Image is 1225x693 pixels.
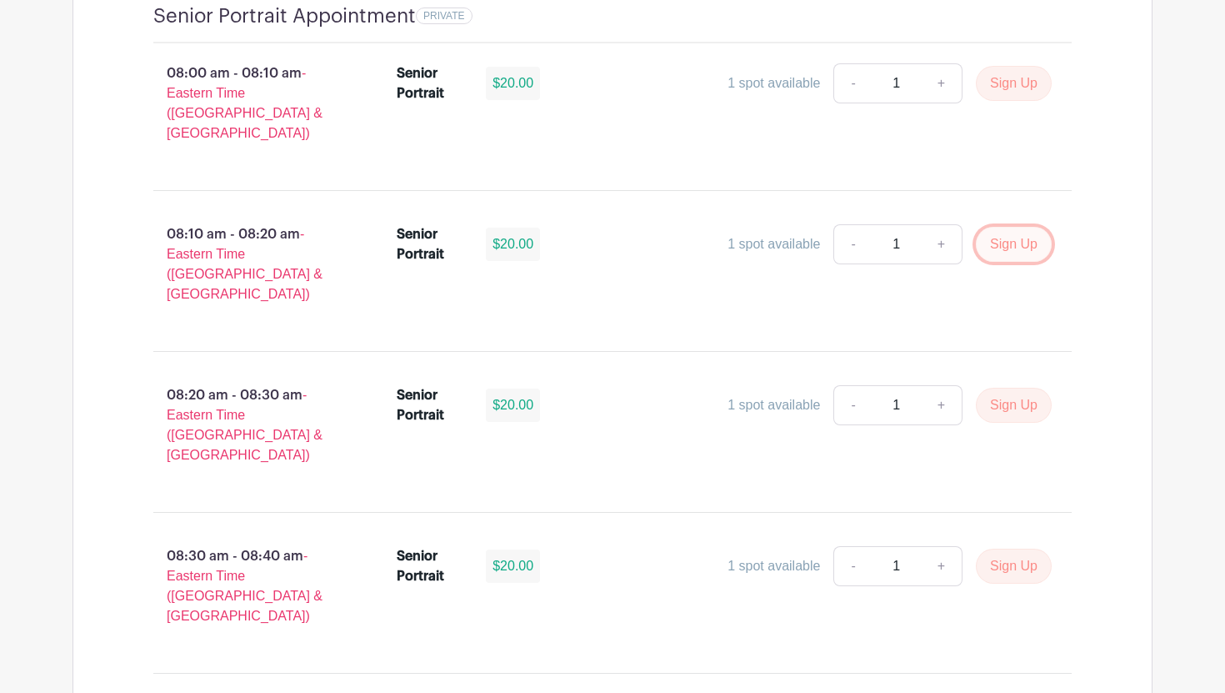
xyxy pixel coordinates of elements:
[153,4,416,28] h4: Senior Portrait Appointment
[127,57,370,150] p: 08:00 am - 08:10 am
[167,388,322,462] span: - Eastern Time ([GEOGRAPHIC_DATA] & [GEOGRAPHIC_DATA])
[976,66,1052,101] button: Sign Up
[397,63,467,103] div: Senior Portrait
[127,218,370,311] p: 08:10 am - 08:20 am
[423,10,465,22] span: PRIVATE
[833,224,872,264] a: -
[167,66,322,140] span: - Eastern Time ([GEOGRAPHIC_DATA] & [GEOGRAPHIC_DATA])
[486,550,540,583] div: $20.00
[833,546,872,586] a: -
[976,549,1052,584] button: Sign Up
[167,227,322,301] span: - Eastern Time ([GEOGRAPHIC_DATA] & [GEOGRAPHIC_DATA])
[486,67,540,100] div: $20.00
[167,549,322,623] span: - Eastern Time ([GEOGRAPHIC_DATA] & [GEOGRAPHIC_DATA])
[976,388,1052,423] button: Sign Up
[397,546,467,586] div: Senior Portrait
[127,379,370,472] p: 08:20 am - 08:30 am
[976,227,1052,262] button: Sign Up
[486,228,540,261] div: $20.00
[486,389,540,422] div: $20.00
[127,540,370,633] p: 08:30 am - 08:40 am
[397,385,467,425] div: Senior Portrait
[727,556,820,576] div: 1 spot available
[727,234,820,254] div: 1 spot available
[921,385,962,425] a: +
[921,224,962,264] a: +
[921,546,962,586] a: +
[833,385,872,425] a: -
[833,63,872,103] a: -
[727,395,820,415] div: 1 spot available
[727,73,820,93] div: 1 spot available
[921,63,962,103] a: +
[397,224,467,264] div: Senior Portrait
